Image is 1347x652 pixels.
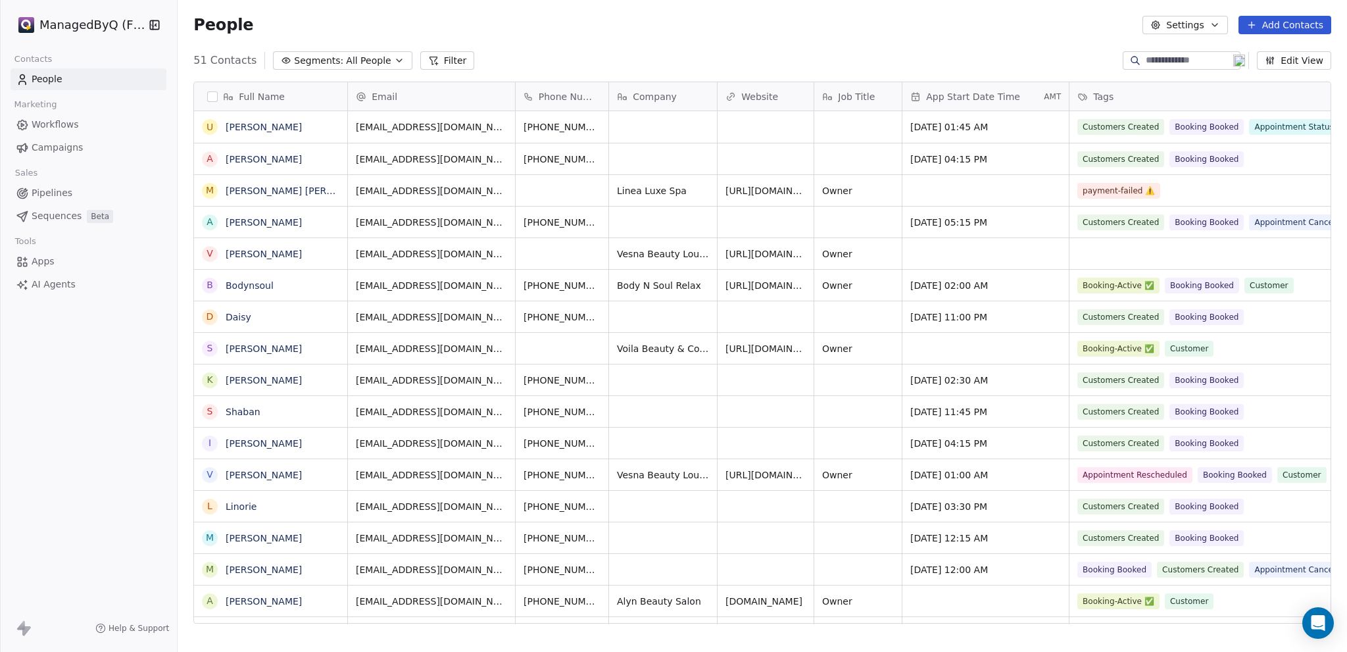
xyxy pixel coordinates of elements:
[206,184,214,197] div: M
[207,341,213,355] div: S
[356,153,507,166] span: [EMAIL_ADDRESS][DOMAIN_NAME]
[226,375,302,386] a: [PERSON_NAME]
[516,82,608,111] div: Phone Number
[1077,593,1160,609] span: Booking-Active ✅
[1170,530,1244,546] span: Booking Booked
[1198,467,1272,483] span: Booking Booked
[1170,404,1244,420] span: Booking Booked
[1077,372,1164,388] span: Customers Created
[1170,151,1244,167] span: Booking Booked
[1170,499,1244,514] span: Booking Booked
[193,15,253,35] span: People
[356,342,507,355] span: [EMAIL_ADDRESS][DOMAIN_NAME]
[226,343,302,354] a: [PERSON_NAME]
[1170,436,1244,451] span: Booking Booked
[910,532,1061,545] span: [DATE] 12:15 AM
[926,90,1020,103] span: App Start Date Time
[226,217,302,228] a: [PERSON_NAME]
[617,247,709,261] span: Vesna Beauty Lounge
[226,501,257,512] a: Linorie
[814,82,902,111] div: Job Title
[1077,341,1160,357] span: Booking-Active ✅
[524,279,600,292] span: [PHONE_NUMBER]
[1170,119,1244,135] span: Booking Booked
[207,310,214,324] div: D
[910,311,1061,324] span: [DATE] 11:00 PM
[226,596,302,607] a: [PERSON_NAME]
[32,209,82,223] span: Sequences
[356,437,507,450] span: [EMAIL_ADDRESS][DOMAIN_NAME]
[910,216,1061,229] span: [DATE] 05:15 PM
[1165,593,1214,609] span: Customer
[39,16,145,34] span: ManagedByQ (FZE)
[910,468,1061,482] span: [DATE] 01:00 AM
[207,499,212,513] div: L
[356,405,507,418] span: [EMAIL_ADDRESS][DOMAIN_NAME]
[910,563,1061,576] span: [DATE] 12:00 AM
[226,280,274,291] a: Bodynsoul
[524,468,600,482] span: [PHONE_NUMBER]
[1077,499,1164,514] span: Customers Created
[633,90,677,103] span: Company
[910,279,1061,292] span: [DATE] 02:00 AM
[109,623,169,634] span: Help & Support
[193,53,257,68] span: 51 Contacts
[1077,436,1164,451] span: Customers Created
[524,153,600,166] span: [PHONE_NUMBER]
[1077,562,1152,578] span: Booking Booked
[822,342,894,355] span: Owner
[226,154,302,164] a: [PERSON_NAME]
[207,120,213,134] div: U
[194,111,348,624] div: grid
[524,437,600,450] span: [PHONE_NUMBER]
[356,468,507,482] span: [EMAIL_ADDRESS][DOMAIN_NAME]
[1077,467,1192,483] span: Appointment Rescheduled
[617,279,709,292] span: Body N Soul Relax
[741,90,778,103] span: Website
[9,49,58,69] span: Contacts
[822,468,894,482] span: Owner
[95,623,169,634] a: Help & Support
[207,468,213,482] div: V
[11,68,166,90] a: People
[910,374,1061,387] span: [DATE] 02:30 AM
[356,279,507,292] span: [EMAIL_ADDRESS][DOMAIN_NAME]
[725,343,828,354] a: [URL][DOMAIN_NAME]
[356,595,507,608] span: [EMAIL_ADDRESS][DOMAIN_NAME]
[9,232,41,251] span: Tools
[1077,530,1164,546] span: Customers Created
[32,118,79,132] span: Workflows
[1277,467,1327,483] span: Customer
[617,184,709,197] span: Linea Luxe Spa
[1044,91,1061,102] span: AMT
[16,14,140,36] button: ManagedByQ (FZE)
[226,438,302,449] a: [PERSON_NAME]
[609,82,717,111] div: Company
[226,122,302,132] a: [PERSON_NAME]
[822,595,894,608] span: Owner
[356,247,507,261] span: [EMAIL_ADDRESS][DOMAIN_NAME]
[524,595,600,608] span: [PHONE_NUMBER]
[1077,214,1164,230] span: Customers Created
[1165,341,1214,357] span: Customer
[226,186,381,196] a: [PERSON_NAME] [PERSON_NAME]
[1077,119,1164,135] span: Customers Created
[32,186,72,200] span: Pipelines
[356,500,507,513] span: [EMAIL_ADDRESS][DOMAIN_NAME]
[207,215,213,229] div: A
[725,470,828,480] a: [URL][DOMAIN_NAME]
[294,54,343,68] span: Segments:
[910,153,1061,166] span: [DATE] 04:15 PM
[11,114,166,136] a: Workflows
[1077,183,1160,199] span: payment-failed ⚠️
[226,249,302,259] a: [PERSON_NAME]
[524,311,600,324] span: [PHONE_NUMBER]
[617,595,709,608] span: Alyn Beauty Salon
[1077,278,1160,293] span: Booking-Active ✅
[32,278,76,291] span: AI Agents
[910,500,1061,513] span: [DATE] 03:30 PM
[9,163,43,183] span: Sales
[1093,90,1114,103] span: Tags
[9,95,62,114] span: Marketing
[524,532,600,545] span: [PHONE_NUMBER]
